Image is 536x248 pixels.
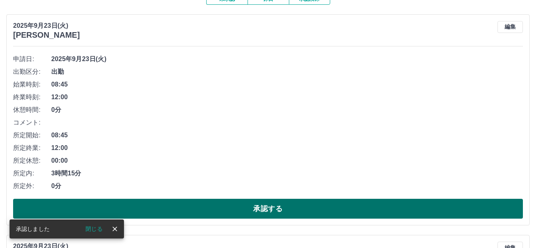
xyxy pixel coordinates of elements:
[51,105,523,115] span: 0分
[13,143,51,153] span: 所定終業:
[13,118,51,127] span: コメント:
[13,21,80,31] p: 2025年9月23日(火)
[13,31,80,40] h3: [PERSON_NAME]
[51,156,523,165] span: 00:00
[51,131,523,140] span: 08:45
[13,92,51,102] span: 終業時刻:
[109,223,121,235] button: close
[13,131,51,140] span: 所定開始:
[13,54,51,64] span: 申請日:
[16,222,50,236] div: 承認しました
[13,105,51,115] span: 休憩時間:
[13,80,51,89] span: 始業時刻:
[497,21,523,33] button: 編集
[79,223,109,235] button: 閉じる
[13,181,51,191] span: 所定外:
[51,80,523,89] span: 08:45
[51,181,523,191] span: 0分
[51,67,523,77] span: 出勤
[13,169,51,178] span: 所定内:
[51,169,523,178] span: 3時間15分
[13,67,51,77] span: 出勤区分:
[13,156,51,165] span: 所定休憩:
[13,199,523,219] button: 承認する
[51,54,523,64] span: 2025年9月23日(火)
[51,92,523,102] span: 12:00
[51,143,523,153] span: 12:00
